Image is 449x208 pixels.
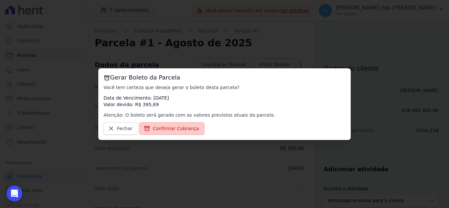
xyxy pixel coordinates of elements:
[117,125,132,132] span: Fechar
[104,112,345,118] p: Atenção: O boleto será gerado com as valores previstos atuais da parcela.
[104,95,345,108] p: Data de Vencimento: [DATE] Valor devido: R$ 395,69
[139,122,205,135] a: Confirmar Cobrança
[104,84,345,91] p: Você tem certeza que deseja gerar o boleto desta parcela?
[104,122,138,135] a: Fechar
[7,186,22,201] div: Open Intercom Messenger
[153,125,199,132] span: Confirmar Cobrança
[104,74,345,81] h3: Gerar Boleto da Parcela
